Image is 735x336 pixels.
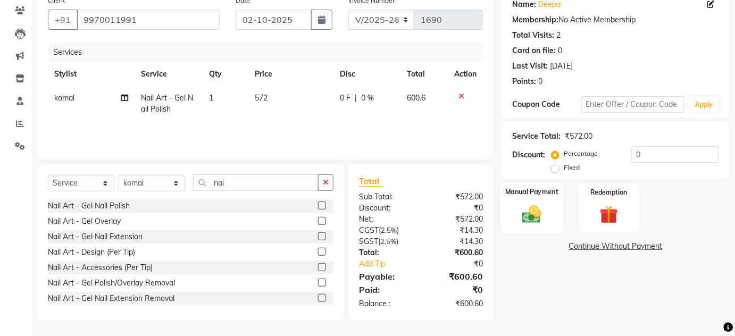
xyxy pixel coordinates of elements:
span: 0 F [340,93,350,104]
div: ₹0 [421,203,491,214]
span: komal [54,93,74,103]
div: Nail Art - Accessories (Per Tip) [48,262,153,273]
div: ₹600.60 [421,270,491,283]
span: 1 [209,93,213,103]
div: ( ) [351,225,421,236]
input: Search or Scan [193,174,319,191]
div: Paid: [351,283,421,296]
div: Discount: [512,149,545,161]
button: +91 [48,10,78,30]
div: Nail Art - Design (Per Tip) [48,247,135,258]
th: Total [400,62,448,86]
div: Last Visit: [512,61,548,72]
th: Qty [203,62,248,86]
div: Service Total: [512,131,561,142]
span: 572 [255,93,268,103]
a: Add Tip [351,258,432,270]
th: Service [135,62,203,86]
div: [DATE] [550,61,573,72]
div: Points: [512,76,536,87]
div: ₹0 [432,258,491,270]
div: Total Visits: [512,30,554,41]
div: No Active Membership [512,14,719,26]
input: Enter Offer / Coupon Code [581,96,685,113]
div: 2 [556,30,561,41]
div: Nail Art - Gel Nail Extension [48,231,143,242]
div: ₹572.00 [565,131,592,142]
label: Redemption [591,188,628,197]
div: Balance : [351,298,421,309]
div: Sub Total: [351,191,421,203]
div: Nail Art - Gel Overlay [48,216,121,227]
input: Search by Name/Mobile/Email/Code [77,10,220,30]
span: 600.6 [407,93,425,103]
div: Services [49,43,491,62]
div: Discount: [351,203,421,214]
div: Nail Art - Gel Polish/Overlay Removal [48,278,175,289]
div: Total: [351,247,421,258]
span: 2.5% [381,226,397,234]
span: Total [359,175,383,187]
div: 0 [538,76,542,87]
th: Stylist [48,62,135,86]
a: Continue Without Payment [504,241,728,252]
div: ( ) [351,236,421,247]
div: Nail Art - Gel Nail Polish [48,200,130,212]
div: ₹0 [421,283,491,296]
span: 2.5% [380,237,396,246]
th: Disc [333,62,400,86]
div: Card on file: [512,45,556,56]
span: SGST [359,237,378,246]
img: _gift.svg [594,204,624,226]
th: Action [448,62,483,86]
span: | [355,93,357,104]
div: ₹14.30 [421,236,491,247]
div: ₹14.30 [421,225,491,236]
span: Nail Art - Gel Nail Polish [141,93,193,114]
button: Apply [689,97,719,113]
div: ₹600.60 [421,298,491,309]
span: CGST [359,225,379,235]
img: _cash.svg [516,203,547,225]
div: Payable: [351,270,421,283]
div: 0 [558,45,562,56]
div: ₹572.00 [421,214,491,225]
div: ₹572.00 [421,191,491,203]
div: ₹600.60 [421,247,491,258]
th: Price [248,62,333,86]
div: Membership: [512,14,558,26]
label: Percentage [564,149,598,158]
span: 0 % [361,93,374,104]
div: Coupon Code [512,99,581,110]
label: Manual Payment [505,187,558,197]
label: Fixed [564,163,580,172]
div: Net: [351,214,421,225]
div: Nail Art - Gel Nail Extension Removal [48,293,174,304]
